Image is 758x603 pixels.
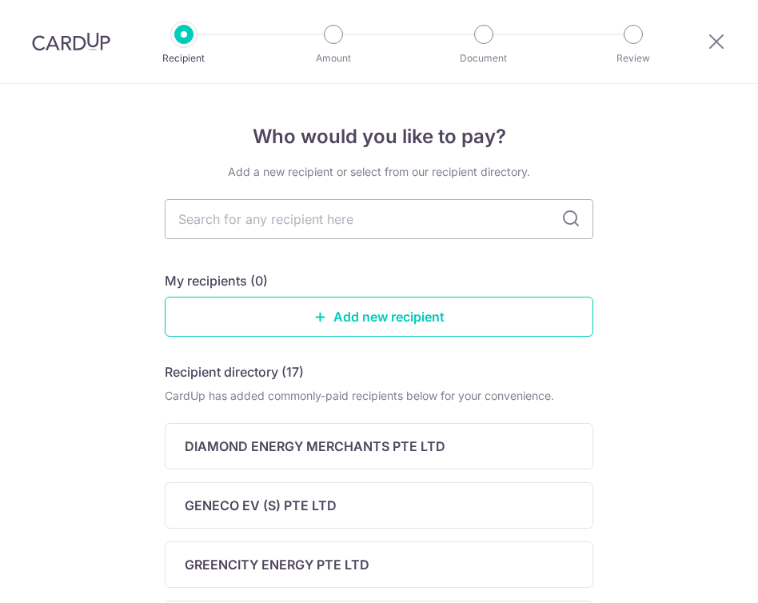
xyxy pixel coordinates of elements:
input: Search for any recipient here [165,199,593,239]
p: Amount [289,50,378,66]
a: Add new recipient [165,297,593,337]
h4: Who would you like to pay? [165,122,593,151]
div: CardUp has added commonly-paid recipients below for your convenience. [165,388,593,404]
p: DIAMOND ENERGY MERCHANTS PTE LTD [185,437,445,456]
p: GREENCITY ENERGY PTE LTD [185,555,369,574]
p: Review [588,50,678,66]
p: Recipient [139,50,229,66]
p: Document [439,50,529,66]
h5: My recipients (0) [165,271,268,290]
div: Add a new recipient or select from our recipient directory. [165,164,593,180]
p: GENECO EV (S) PTE LTD [185,496,337,515]
h5: Recipient directory (17) [165,362,304,381]
img: CardUp [32,32,110,51]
